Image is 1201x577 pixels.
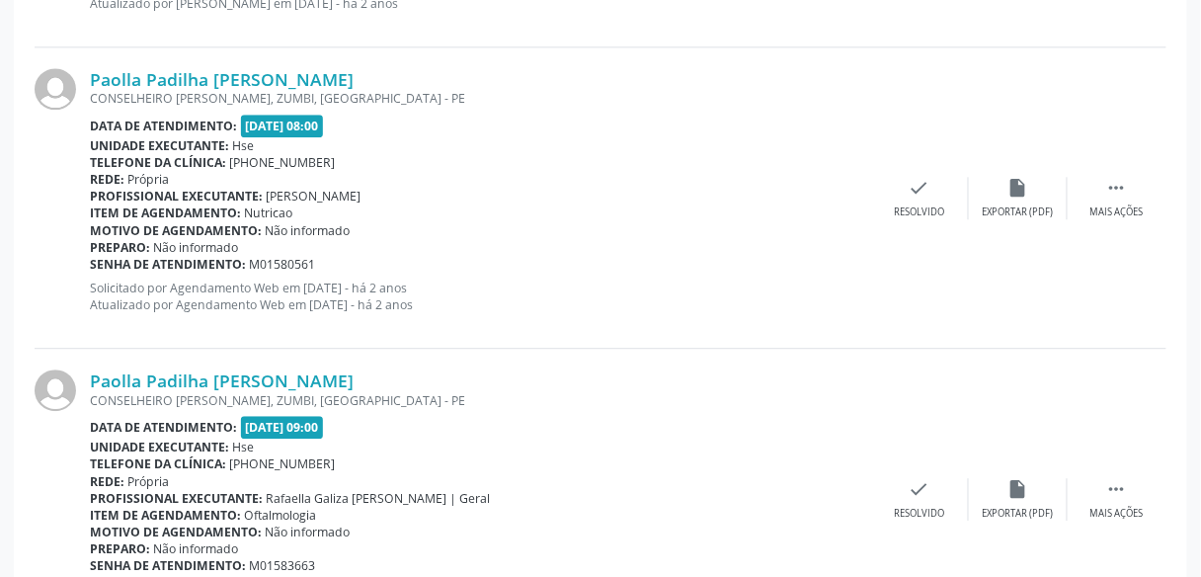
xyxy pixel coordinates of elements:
b: Item de agendamento: [90,507,241,524]
span: M01583663 [250,557,316,574]
div: Mais ações [1090,206,1144,219]
i:  [1106,478,1128,500]
span: Própria [128,171,170,188]
b: Unidade executante: [90,439,229,455]
span: [PHONE_NUMBER] [230,154,336,171]
div: Resolvido [894,206,944,219]
span: Própria [128,473,170,490]
b: Preparo: [90,540,150,557]
img: img [35,68,76,110]
span: Não informado [266,222,351,239]
b: Senha de atendimento: [90,256,246,273]
b: Profissional executante: [90,188,263,205]
b: Data de atendimento: [90,118,237,134]
b: Rede: [90,473,124,490]
span: Hse [233,439,255,455]
i: insert_drive_file [1007,478,1029,500]
div: CONSELHEIRO [PERSON_NAME], ZUMBI, [GEOGRAPHIC_DATA] - PE [90,392,870,409]
i:  [1106,177,1128,199]
span: Nutricao [245,205,293,221]
span: Não informado [266,524,351,540]
div: CONSELHEIRO [PERSON_NAME], ZUMBI, [GEOGRAPHIC_DATA] - PE [90,90,870,107]
span: [DATE] 08:00 [241,115,324,137]
b: Motivo de agendamento: [90,524,262,540]
span: Não informado [154,540,239,557]
b: Item de agendamento: [90,205,241,221]
b: Profissional executante: [90,490,263,507]
b: Unidade executante: [90,137,229,154]
span: Rafaella Galiza [PERSON_NAME] | Geral [267,490,491,507]
span: [PERSON_NAME] [267,188,361,205]
a: Paolla Padilha [PERSON_NAME] [90,370,354,391]
b: Telefone da clínica: [90,154,226,171]
span: M01580561 [250,256,316,273]
b: Preparo: [90,239,150,256]
span: [PHONE_NUMBER] [230,455,336,472]
b: Data de atendimento: [90,419,237,436]
div: Resolvido [894,507,944,521]
img: img [35,370,76,411]
b: Telefone da clínica: [90,455,226,472]
b: Rede: [90,171,124,188]
span: Oftalmologia [245,507,317,524]
p: Solicitado por Agendamento Web em [DATE] - há 2 anos Atualizado por Agendamento Web em [DATE] - h... [90,280,870,313]
div: Mais ações [1090,507,1144,521]
div: Exportar (PDF) [983,206,1054,219]
div: Exportar (PDF) [983,507,1054,521]
i: check [909,478,930,500]
i: check [909,177,930,199]
a: Paolla Padilha [PERSON_NAME] [90,68,354,90]
span: Hse [233,137,255,154]
b: Motivo de agendamento: [90,222,262,239]
span: [DATE] 09:00 [241,416,324,439]
b: Senha de atendimento: [90,557,246,574]
i: insert_drive_file [1007,177,1029,199]
span: Não informado [154,239,239,256]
